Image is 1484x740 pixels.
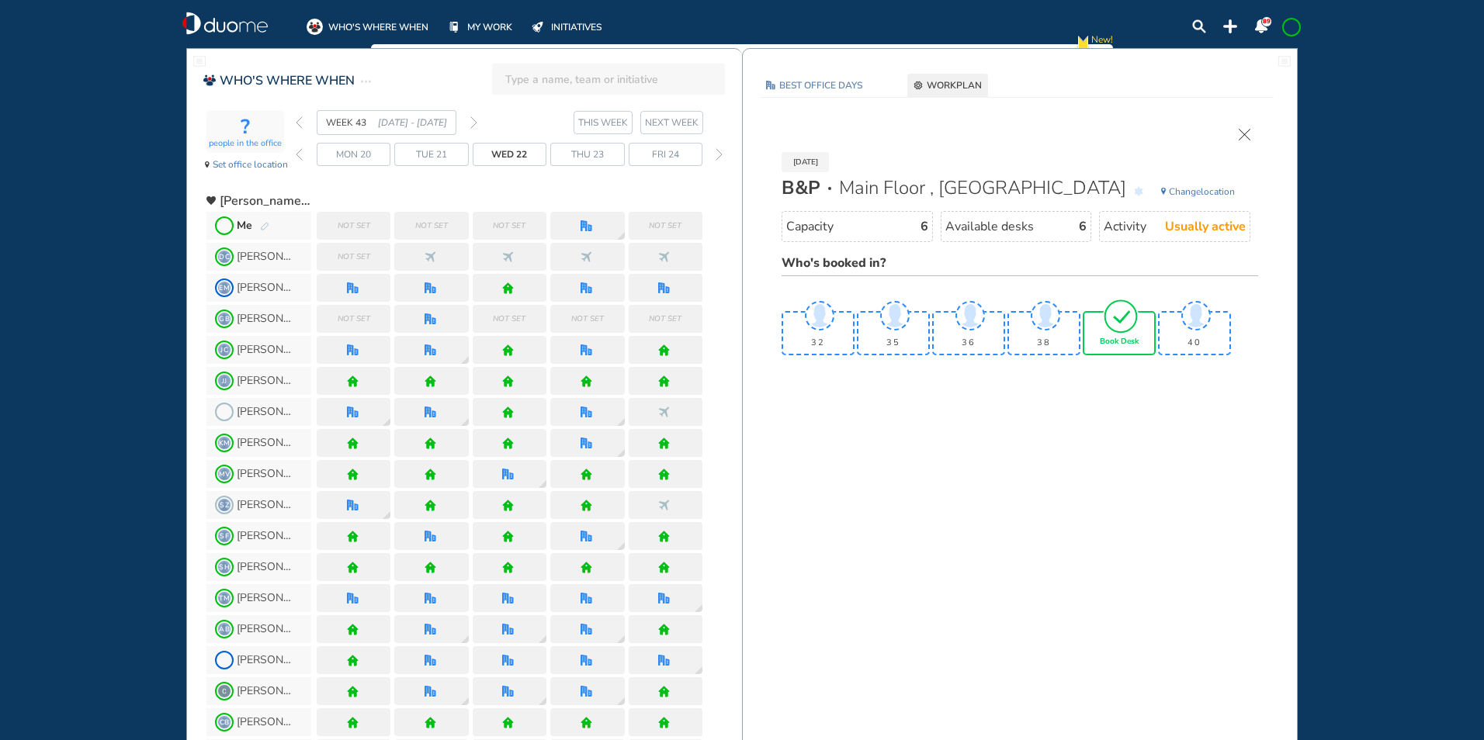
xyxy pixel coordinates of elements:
div: location dialog [461,418,469,426]
button: settings-cog-404040WORKPLAN [907,74,988,97]
img: thin-left-arrow-grey.f0cbfd8f.svg [296,116,303,129]
span: New! [1091,32,1113,56]
span: TM [218,592,231,604]
img: home.de338a94.svg [347,562,359,573]
img: office.a375675b.svg [425,531,436,542]
div: back week [296,116,303,129]
button: this week [574,111,633,134]
span: Not set [338,311,370,327]
img: home.de338a94.svg [658,469,670,480]
img: office.a375675b.svg [347,593,359,604]
img: home.de338a94.svg [347,531,359,542]
img: office.a375675b.svg [347,500,359,511]
div: pen-edit [260,222,269,232]
img: office.a375675b.svg [425,344,436,356]
div: home [502,344,514,356]
div: office [347,282,359,294]
div: day Thu [550,143,624,166]
div: nonworking [425,251,436,263]
input: Type a name, team or initiative [505,62,721,96]
img: grid-tooltip.ec663082.svg [617,697,625,705]
div: whoswherewhen-on [307,19,323,35]
div: office [425,313,436,325]
div: task-ellipse [361,72,371,91]
i: Main Floor , [GEOGRAPHIC_DATA] [839,180,1126,195]
div: desk-details [1007,311,1080,355]
div: location dialog [617,449,625,457]
div: desk-details [932,311,1005,355]
img: fullwidthpage.7645317a.svg [1278,55,1291,67]
span: THIS WEEK [578,115,628,130]
span: 6 [1079,219,1087,234]
div: office [425,282,436,294]
span: Not set [338,218,370,233]
span: [PERSON_NAME] [237,468,295,480]
span: [PERSON_NAME] [237,623,295,635]
div: home [347,469,359,480]
div: home [581,562,592,573]
span: Not set [649,218,681,233]
span: SH [218,561,231,573]
span: SF [218,530,231,542]
span: 89 [1263,17,1271,26]
span: [PERSON_NAME] [237,313,295,325]
img: home.de338a94.svg [658,437,670,449]
div: forward week [470,116,477,129]
img: home.de338a94.svg [347,624,359,635]
img: home.de338a94.svg [581,469,592,480]
span: [PERSON_NAME] [237,375,295,387]
img: grid-tooltip.ec663082.svg [539,635,546,643]
span: DC [218,251,231,263]
img: thin-left-arrow-grey.f0cbfd8f.svg [296,148,303,161]
img: location-pin-black.d683928f.svg [205,161,210,168]
img: thin-right-arrow-grey.874f3e01.svg [716,148,723,161]
div: desk-details [782,311,855,355]
span: NEXT WEEK [645,115,699,130]
img: settings-cog-404040.ec54328e.svg [914,81,923,90]
div: desk-details [857,311,930,355]
img: grid-tooltip.ec663082.svg [461,418,469,426]
span: GB [218,313,231,325]
img: home.de338a94.svg [658,531,670,542]
div: activity-box [206,111,284,153]
span: Available desks [945,219,1034,234]
img: whoswherewhen-red-on.68b911c1.svg [203,74,216,87]
img: home.de338a94.svg [425,437,436,449]
span: [PERSON_NAME] [237,592,295,604]
div: location dialog [461,356,469,364]
div: home [658,344,670,356]
span: people in the office [209,139,282,149]
img: nonworking.b46b09a6.svg [425,251,436,263]
div: office [347,344,359,356]
img: office.a375675b.svg [581,406,592,418]
div: office [581,437,592,449]
div: office [581,344,592,356]
img: home.de338a94.svg [347,437,359,449]
div: home [425,562,436,573]
span: 38 [1012,338,1076,348]
div: duome-logo-whitelogo [182,12,268,35]
img: home.de338a94.svg [425,562,436,573]
div: home [425,469,436,480]
div: office [425,593,436,604]
img: nonworking.b46b09a6.svg [658,406,670,418]
img: home.de338a94.svg [425,469,436,480]
div: home [502,437,514,449]
span: WORKPLAN [927,78,982,93]
div: location dialog [383,418,390,426]
div: day Tue [394,143,468,166]
div: day Fri [629,143,702,166]
img: pen-edit.0ace1a30.svg [260,222,269,232]
span: BEST OFFICE DAYS [779,78,862,93]
img: home.de338a94.svg [502,344,514,356]
div: settings-cog-404040 [914,81,923,90]
img: mywork-off.f8bf6c09.svg [449,22,459,33]
div: location dialog [383,511,390,519]
div: desk-details [1083,311,1156,355]
img: office.a375675b.svg [581,220,592,232]
div: home [581,469,592,480]
a: INITIATIVES [529,19,602,35]
img: office.a375675b.svg [658,282,670,294]
div: home [425,437,436,449]
span: WHO'S WHERE WHEN [328,19,428,35]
